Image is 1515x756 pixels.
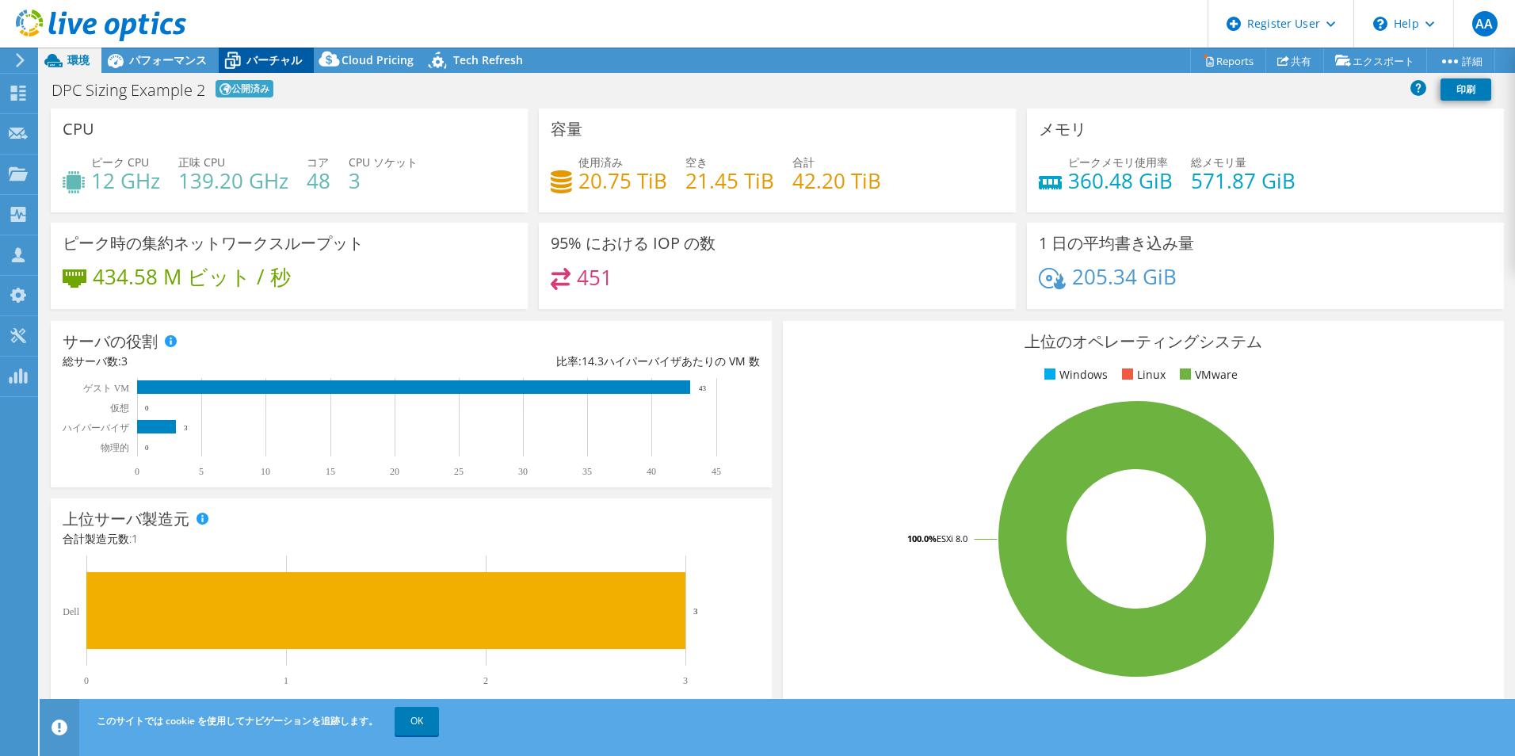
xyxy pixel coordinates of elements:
[216,80,273,97] span: 公開済み
[1039,120,1086,138] h3: メモリ
[454,466,464,477] text: 25
[1441,78,1491,101] a: 印刷
[1176,366,1238,384] li: VMware
[712,466,721,477] text: 45
[307,172,330,189] h4: 48
[63,235,364,252] h3: ピーク時の集約ネットワークスループット
[647,466,656,477] text: 40
[551,120,582,138] h3: 容量
[342,52,414,67] span: Cloud Pricing
[685,172,774,189] h4: 21.45 TiB
[1040,366,1108,384] li: Windows
[795,333,1492,350] h3: 上位のオペレーティングシステム
[326,466,335,477] text: 15
[63,353,411,370] div: 総サーバ数:
[178,155,225,170] span: 正味 CPU
[1323,48,1427,73] a: エクスポート
[453,52,523,67] span: Tech Refresh
[62,422,129,433] text: ハイパーバイザ
[683,675,688,686] text: 3
[693,606,698,616] text: 3
[1373,17,1387,31] svg: \n
[1118,366,1166,384] li: Linux
[349,172,418,189] h4: 3
[63,606,79,617] text: Dell
[178,172,288,189] h4: 139.20 GHz
[395,707,439,735] a: OK
[349,155,418,170] span: CPU ソケット
[685,155,708,170] span: 空き
[1068,172,1173,189] h4: 360.48 GiB
[1039,235,1194,252] h3: 1 日の平均書き込み量
[101,442,129,453] text: 物理的
[109,403,129,414] text: 仮想
[129,52,207,67] span: パフォーマンス
[1072,268,1177,285] h4: 205.34 GiB
[52,82,205,98] h1: DPC Sizing Example 2
[199,466,204,477] text: 5
[145,404,149,412] text: 0
[246,52,302,67] span: バーチャル
[1472,11,1498,36] span: AA
[184,424,188,432] text: 3
[1190,48,1266,73] a: Reports
[84,675,89,686] text: 0
[63,530,760,548] h4: 合計製造元数:
[132,531,138,546] span: 1
[577,269,612,286] h4: 451
[63,120,94,138] h3: CPU
[578,172,667,189] h4: 20.75 TiB
[1191,155,1246,170] span: 総メモリ量
[145,444,149,452] text: 0
[121,353,128,368] span: 3
[91,155,149,170] span: ピーク CPU
[67,52,90,67] span: 環境
[483,675,488,686] text: 2
[1426,48,1495,73] a: 詳細
[261,466,270,477] text: 10
[937,533,967,544] tspan: ESXi 8.0
[582,466,592,477] text: 35
[792,172,881,189] h4: 42.20 TiB
[63,510,189,528] h3: 上位サーバ製造元
[97,714,378,727] span: このサイトでは cookie を使用してナビゲーションを追跡します。
[518,466,528,477] text: 30
[699,384,707,392] text: 43
[1265,48,1324,73] a: 共有
[907,533,937,544] tspan: 100.0%
[135,466,139,477] text: 0
[83,383,130,394] text: ゲスト VM
[307,155,329,170] span: コア
[792,155,815,170] span: 合計
[1068,155,1168,170] span: ピークメモリ使用率
[582,353,604,368] span: 14.3
[578,155,623,170] span: 使用済み
[390,466,399,477] text: 20
[91,172,160,189] h4: 12 GHz
[284,675,288,686] text: 1
[411,353,760,370] div: 比率: ハイパーバイザあたりの VM 数
[551,235,716,252] h3: 95% における IOP の数
[63,333,158,350] h3: サーバの役割
[93,268,291,285] h4: 434.58 M ビット / 秒
[1191,172,1296,189] h4: 571.87 GiB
